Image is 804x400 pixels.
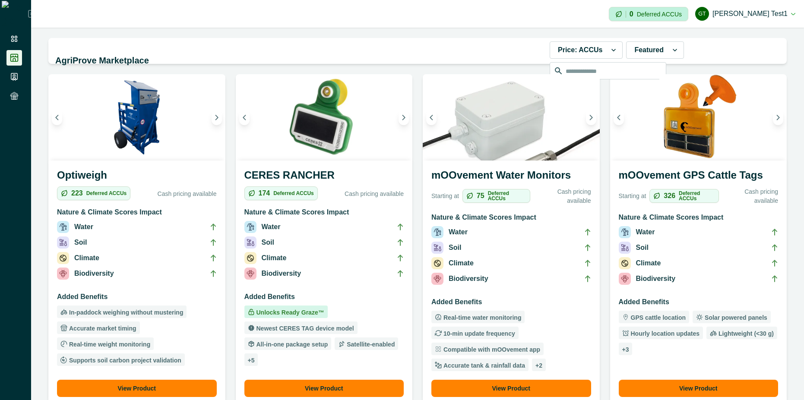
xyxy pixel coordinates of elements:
button: Previous image [52,110,62,125]
p: Unlocks Ready Graze™ [255,309,324,315]
p: Newest CERES TAG device model [255,325,354,331]
h3: Nature & Climate Scores Impact [244,207,404,221]
p: 326 [664,192,675,199]
button: View Product [431,380,591,397]
p: Soil [74,237,87,248]
p: Deferred ACCUs [86,191,127,196]
p: Water [636,227,655,237]
h3: Added Benefits [431,297,591,311]
button: Next image [212,110,222,125]
p: Soil [262,237,274,248]
button: View Product [57,380,217,397]
p: Real-time weight monitoring [67,341,150,347]
p: + 5 [248,357,255,363]
h3: Optiweigh [57,167,217,186]
h3: Nature & Climate Scores Impact [57,207,217,221]
p: Climate [449,258,474,268]
p: + 3 [622,346,629,353]
button: Previous image [239,110,250,125]
button: View Product [244,380,404,397]
h3: mOOvement GPS Cattle Tags [619,167,779,186]
p: Hourly location updates [629,331,700,337]
button: Gayathri test1[PERSON_NAME] test1 [695,3,795,24]
h3: Nature & Climate Scores Impact [431,212,591,226]
p: Water [262,222,281,232]
p: Deferred ACCUs [488,191,526,201]
p: Climate [262,253,287,263]
p: In-paddock weighing without mustering [67,309,183,315]
p: Satellite-enabled [345,341,395,347]
p: Cash pricing available [321,189,404,198]
p: Real-time water monitoring [442,315,521,321]
p: Accurate market timing [67,325,136,331]
p: Accurate tank & rainfall data [442,362,525,369]
p: Cash pricing available [534,187,591,205]
p: Biodiversity [636,274,676,284]
h2: AgriProve Marketplace [55,52,544,69]
p: Deferred ACCUs [637,11,682,17]
p: Deferred ACCUs [273,191,314,196]
button: Previous image [426,110,437,125]
img: A single CERES RANCHER device [236,74,413,161]
p: Compatible with mOOvement app [442,346,540,353]
h3: Nature & Climate Scores Impact [619,212,779,226]
p: Biodiversity [262,268,301,279]
p: GPS cattle location [629,315,686,321]
p: Soil [636,243,649,253]
p: 174 [259,190,270,197]
p: Water [74,222,93,232]
button: Next image [773,110,783,125]
p: 75 [477,192,484,199]
p: 223 [71,190,83,197]
p: Climate [636,258,661,268]
p: Biodiversity [74,268,114,279]
h3: Added Benefits [57,292,217,306]
p: Soil [449,243,461,253]
h3: Added Benefits [244,292,404,306]
button: View Product [619,380,779,397]
p: All-in-one package setup [255,341,328,347]
h3: CERES RANCHER [244,167,404,186]
p: 0 [630,11,633,18]
p: + 2 [535,362,542,369]
button: Next image [586,110,596,125]
p: Biodiversity [449,274,488,284]
p: Starting at [619,192,646,201]
img: Logo [2,1,28,27]
p: 10-min update frequency [442,331,515,337]
h3: mOOvement Water Monitors [431,167,591,186]
p: Cash pricing available [722,187,778,205]
p: Climate [74,253,99,263]
p: Water [449,227,468,237]
p: Solar powered panels [703,315,767,321]
h3: Added Benefits [619,297,779,311]
p: Starting at [431,192,459,201]
p: Cash pricing available [134,189,216,198]
p: Supports soil carbon project validation [67,357,181,363]
p: Deferred ACCUs [679,191,715,201]
img: An Optiweigh unit [48,74,225,161]
button: Next image [399,110,409,125]
p: Lightweight (<30 g) [717,331,774,337]
button: Previous image [614,110,624,125]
